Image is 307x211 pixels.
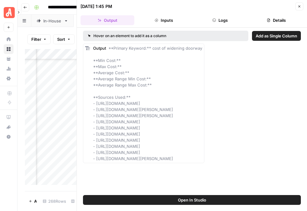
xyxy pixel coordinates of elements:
a: Usage [4,64,14,74]
div: 268 Rows [40,196,69,206]
span: Open In Studio [178,197,206,203]
button: Add as Single Column [252,31,301,41]
div: [DATE] 1:45 PM [81,3,112,10]
span: Output [93,46,106,51]
button: Logs [193,15,247,25]
button: Details [250,15,303,25]
div: What's new? [4,122,13,132]
a: Home [4,34,14,44]
button: Add Row [25,196,40,206]
button: Output [81,15,134,25]
button: Filter [27,34,51,44]
a: In-House [31,15,73,27]
button: Open In Studio [83,195,301,205]
img: Angi Logo [4,7,15,18]
span: Sort [57,36,65,42]
span: Filter [31,36,41,42]
button: Inputs [137,15,191,25]
button: Workspace: Angi [4,5,14,20]
span: **Primary Keyword:** cost of widening doorway **Min Cost:** **Max Cost:** **Average Cost:** **Ave... [93,46,202,161]
div: In-House [43,18,61,24]
button: Help + Support [4,132,14,142]
span: Add Row [34,198,37,204]
a: AirOps Academy [4,112,14,122]
div: Hover on an element to add it as a column [88,33,205,39]
button: What's new? [4,122,14,132]
span: Add as Single Column [256,33,297,39]
a: Browse [4,44,14,54]
button: Sort [53,34,75,44]
div: 7/7 Columns [69,196,102,206]
a: Stretch [73,15,112,27]
a: Settings [4,74,14,83]
a: Your Data [4,54,14,64]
